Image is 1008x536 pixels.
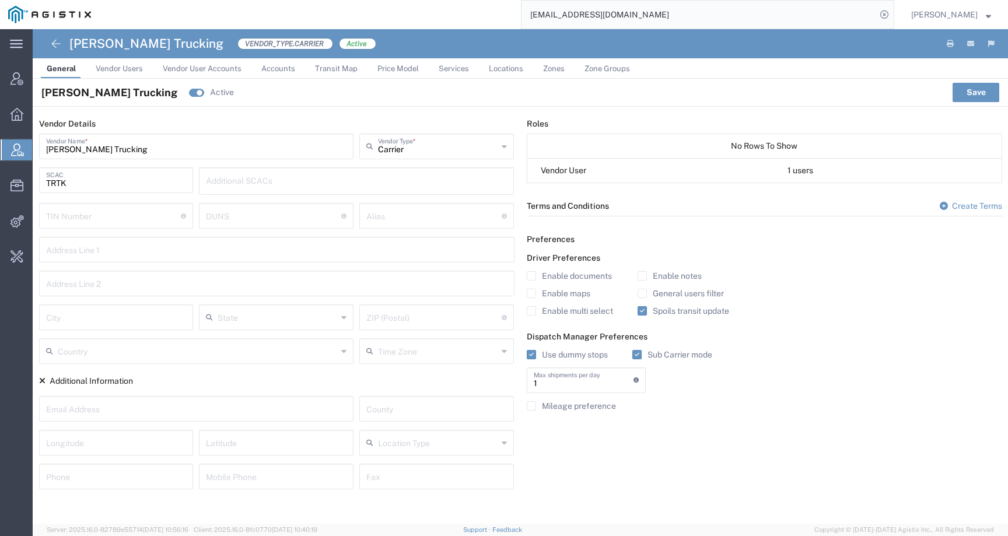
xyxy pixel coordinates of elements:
[527,134,1002,159] div: No Rows To Show
[69,29,223,58] h4: [PERSON_NAME] Trucking
[237,38,333,50] span: VENDOR_TYPE.CARRIER
[8,6,91,23] img: logo
[527,118,1002,129] h5: Roles
[638,306,729,316] label: Spoils transit update
[377,64,419,73] span: Price Model
[527,271,612,281] label: Enable documents
[911,8,992,22] button: [PERSON_NAME]
[41,85,177,100] span: [PERSON_NAME] Trucking
[315,64,358,73] span: Transit Map
[39,376,133,386] a: Hide Additional Information
[527,253,1002,263] h5: Driver Preferences
[638,271,702,281] label: Enable notes
[489,64,523,73] span: Locations
[543,64,565,73] span: Zones
[527,306,613,316] label: Enable multi select
[210,86,234,99] label: Active
[584,64,630,73] span: Zone Groups
[638,289,724,298] label: General users filter
[952,201,1002,211] span: Create Terms
[439,64,469,73] span: Services
[261,64,295,73] span: Accounts
[911,8,978,21] span: Kate Petrenko
[527,350,608,359] label: Use dummy stops
[339,38,376,50] span: Active
[632,350,712,359] label: Sub Carrier mode
[163,64,242,73] span: Vendor User Accounts
[787,166,813,175] a: View Users
[194,526,317,533] span: Client: 2025.16.0-8fc0770
[814,525,994,535] span: Copyright © [DATE]-[DATE] Agistix Inc., All Rights Reserved
[492,526,522,533] a: Feedback
[527,159,775,183] div: Vendor User
[521,1,876,29] input: Search for shipment number, reference number
[527,234,1002,245] h5: Preferences
[527,332,1002,342] h5: Dispatch Manager Preferences
[527,201,1002,212] h5: Terms and Conditions
[463,526,492,533] a: Support
[527,401,616,411] label: Mileage preference
[47,64,76,73] span: General
[47,526,188,533] span: Server: 2025.16.0-82789e55714
[272,526,317,533] span: [DATE] 10:40:19
[39,118,514,129] h5: Vendor Details
[96,64,143,73] span: Vendor Users
[527,289,590,298] label: Enable maps
[143,526,188,533] span: [DATE] 10:56:16
[953,83,999,101] button: Save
